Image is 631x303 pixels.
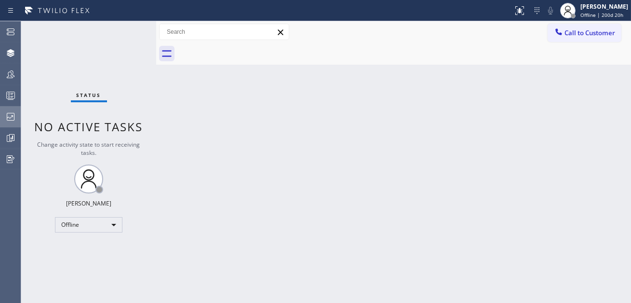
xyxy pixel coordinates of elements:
[66,199,111,207] div: [PERSON_NAME]
[38,140,140,157] span: Change activity state to start receiving tasks.
[160,24,289,40] input: Search
[77,92,101,98] span: Status
[55,217,122,233] div: Offline
[580,12,623,18] span: Offline | 200d 20h
[548,24,621,42] button: Call to Customer
[580,2,628,11] div: [PERSON_NAME]
[544,4,557,17] button: Mute
[35,119,143,135] span: No active tasks
[564,28,615,37] span: Call to Customer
